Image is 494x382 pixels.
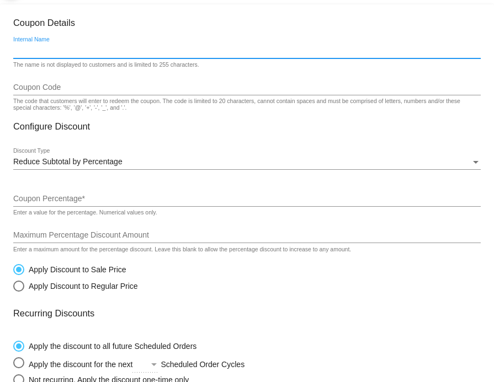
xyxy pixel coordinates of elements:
[13,195,481,203] input: Coupon Percentage
[13,46,481,55] input: Internal Name
[13,158,481,166] mat-select: Discount Type
[24,342,196,351] div: Apply the discount to all future Scheduled Orders
[13,157,123,166] span: Reduce Subtotal by Percentage
[13,121,481,132] h3: Configure Discount
[24,265,126,274] div: Apply Discount to Sale Price
[13,231,481,240] input: Maximum Percentage Discount Amount
[13,308,481,319] h3: Recurring Discounts
[13,209,157,216] div: Enter a value for the percentage. Numerical values only.
[13,18,481,28] h3: Coupon Details
[24,357,318,369] div: Apply the discount for the next Scheduled Order Cycles
[13,246,351,253] div: Enter a maximum amount for the percentage discount. Leave this blank to allow the percentage disc...
[13,62,199,68] div: The name is not displayed to customers and is limited to 255 characters.
[24,282,138,290] div: Apply Discount to Regular Price
[13,98,475,111] div: The code that customers will enter to redeem the coupon. The code is limited to 20 characters, ca...
[13,83,481,92] input: Coupon Code
[13,259,138,292] mat-radio-group: Select an option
